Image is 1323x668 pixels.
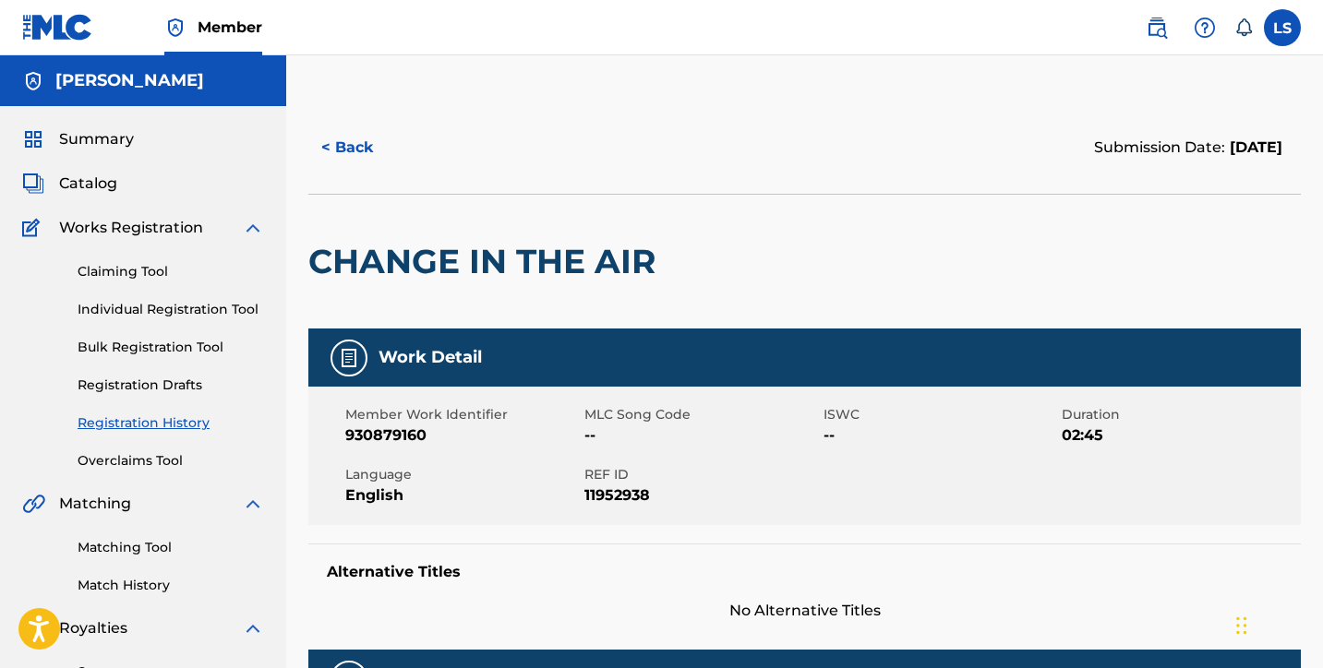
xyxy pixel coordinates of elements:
[1146,17,1168,39] img: search
[1194,17,1216,39] img: help
[59,217,203,239] span: Works Registration
[1271,415,1323,564] iframe: Resource Center
[703,30,1323,668] iframe: Chat Widget
[78,262,264,281] a: Claiming Tool
[78,300,264,319] a: Individual Registration Tool
[22,14,93,41] img: MLC Logo
[345,484,580,507] span: English
[59,173,117,195] span: Catalog
[22,70,44,92] img: Accounts
[345,424,580,447] span: 930879160
[308,600,1301,622] span: No Alternative Titles
[584,465,819,484] span: REF ID
[22,128,44,150] img: Summary
[22,173,44,195] img: Catalog
[78,451,264,471] a: Overclaims Tool
[59,617,127,639] span: Royalties
[78,576,264,595] a: Match History
[584,424,819,447] span: --
[1264,9,1301,46] div: User Menu
[22,493,45,515] img: Matching
[78,338,264,357] a: Bulk Registration Tool
[1236,598,1247,653] div: Drag
[584,484,819,507] span: 11952938
[22,128,134,150] a: SummarySummary
[78,413,264,433] a: Registration History
[1234,18,1253,37] div: Notifications
[1186,9,1223,46] div: Help
[198,17,262,38] span: Member
[22,173,117,195] a: CatalogCatalog
[584,405,819,424] span: MLC Song Code
[242,217,264,239] img: expand
[327,563,1282,581] h5: Alternative Titles
[345,405,580,424] span: Member Work Identifier
[59,493,131,515] span: Matching
[55,70,204,91] h5: Lusilvio Silva
[1138,9,1175,46] a: Public Search
[308,125,419,171] button: < Back
[78,376,264,395] a: Registration Drafts
[379,347,482,368] h5: Work Detail
[22,217,46,239] img: Works Registration
[345,465,580,484] span: Language
[78,538,264,557] a: Matching Tool
[242,493,264,515] img: expand
[308,241,665,282] h2: CHANGE IN THE AIR
[59,128,134,150] span: Summary
[338,347,360,369] img: Work Detail
[164,17,186,39] img: Top Rightsholder
[242,617,264,639] img: expand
